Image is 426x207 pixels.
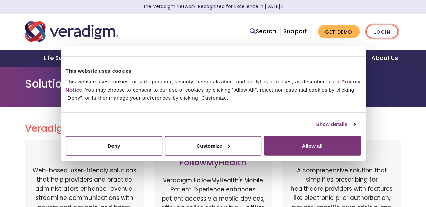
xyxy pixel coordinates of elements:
a: Get Demo [318,25,360,38]
div: This website uses cookies for site operation, security, personalization, and analytics purposes, ... [66,77,361,102]
h2: Veradigm Solutions [25,123,401,134]
h1: Solution Login [25,77,401,90]
a: Privacy Notice [66,78,361,92]
button: Deny [66,136,162,155]
button: Allow all [264,136,361,155]
a: Search [250,27,276,36]
a: The Veradigm Network: Recognized for Excellence in [DATE]Learn More [143,3,283,10]
a: Support [283,27,307,35]
span: Learn More [280,3,283,10]
h3: Veradigm FollowMyHealth [161,148,266,168]
button: Customize [165,136,261,155]
h3: Payerpath [32,148,137,158]
a: Show details [316,120,355,128]
div: This website uses cookies [66,67,361,75]
a: About Us [363,50,406,67]
img: Veradigm logo [25,20,118,43]
a: Login [366,25,398,39]
a: Life Sciences [36,50,92,67]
